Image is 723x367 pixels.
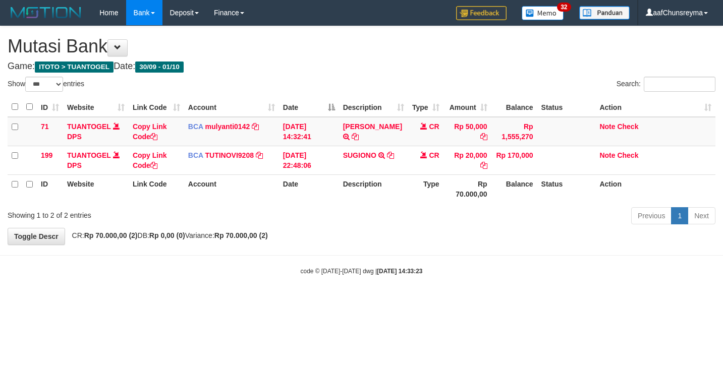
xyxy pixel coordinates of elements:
[184,174,279,203] th: Account
[67,123,111,131] a: TUANTOGEL
[480,133,487,141] a: Copy Rp 50,000 to clipboard
[8,5,84,20] img: MOTION_logo.png
[599,123,615,131] a: Note
[443,117,491,146] td: Rp 50,000
[129,174,184,203] th: Link Code
[631,207,672,224] a: Previous
[41,123,49,131] span: 71
[133,151,167,169] a: Copy Link Code
[387,151,394,159] a: Copy SUGIONO to clipboard
[184,97,279,117] th: Account: activate to sort column ascending
[343,151,376,159] a: SUGIONO
[205,151,254,159] a: TUTINOVI9208
[408,97,443,117] th: Type: activate to sort column ascending
[67,231,268,239] span: CR: DB: Variance:
[671,207,688,224] a: 1
[339,174,408,203] th: Description
[443,174,491,203] th: Rp 70.000,00
[617,77,715,92] label: Search:
[129,97,184,117] th: Link Code: activate to sort column ascending
[429,123,439,131] span: CR
[279,117,339,146] td: [DATE] 14:32:41
[67,151,111,159] a: TUANTOGEL
[688,207,715,224] a: Next
[377,268,422,275] strong: [DATE] 14:33:23
[8,228,65,245] a: Toggle Descr
[557,3,571,12] span: 32
[480,161,487,169] a: Copy Rp 20,000 to clipboard
[343,123,402,131] a: [PERSON_NAME]
[63,146,129,174] td: DPS
[8,206,294,220] div: Showing 1 to 2 of 2 entries
[352,133,359,141] a: Copy KHAFID FADKH to clipboard
[491,117,537,146] td: Rp 1,555,270
[595,174,715,203] th: Action
[579,6,630,20] img: panduan.png
[595,97,715,117] th: Action: activate to sort column ascending
[133,123,167,141] a: Copy Link Code
[63,97,129,117] th: Website: activate to sort column ascending
[537,97,596,117] th: Status
[339,97,408,117] th: Description: activate to sort column ascending
[279,97,339,117] th: Date: activate to sort column descending
[617,151,638,159] a: Check
[279,174,339,203] th: Date
[644,77,715,92] input: Search:
[617,123,638,131] a: Check
[443,146,491,174] td: Rp 20,000
[188,151,203,159] span: BCA
[256,151,263,159] a: Copy TUTINOVI9208 to clipboard
[491,97,537,117] th: Balance
[63,174,129,203] th: Website
[37,174,63,203] th: ID
[301,268,423,275] small: code © [DATE]-[DATE] dwg |
[408,174,443,203] th: Type
[214,231,268,239] strong: Rp 70.000,00 (2)
[25,77,63,92] select: Showentries
[35,62,114,73] span: ITOTO > TUANTOGEL
[37,97,63,117] th: ID: activate to sort column ascending
[522,6,564,20] img: Button%20Memo.svg
[599,151,615,159] a: Note
[135,62,184,73] span: 30/09 - 01/10
[537,174,596,203] th: Status
[252,123,259,131] a: Copy mulyanti0142 to clipboard
[84,231,138,239] strong: Rp 70.000,00 (2)
[8,77,84,92] label: Show entries
[188,123,203,131] span: BCA
[443,97,491,117] th: Amount: activate to sort column ascending
[8,62,715,72] h4: Game: Date:
[491,146,537,174] td: Rp 170,000
[456,6,507,20] img: Feedback.jpg
[279,146,339,174] td: [DATE] 22:48:06
[41,151,52,159] span: 199
[205,123,250,131] a: mulyanti0142
[63,117,129,146] td: DPS
[8,36,715,56] h1: Mutasi Bank
[149,231,185,239] strong: Rp 0,00 (0)
[429,151,439,159] span: CR
[491,174,537,203] th: Balance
